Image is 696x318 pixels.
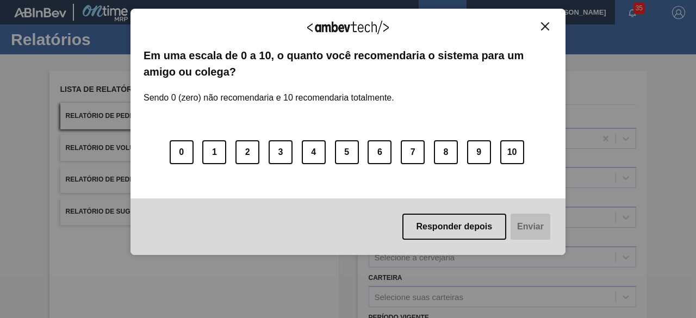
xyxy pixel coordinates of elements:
[541,22,549,30] img: Close
[402,214,507,240] button: Responder depois
[144,80,394,103] label: Sendo 0 (zero) não recomendaria e 10 recomendaria totalmente.
[202,140,226,164] button: 1
[401,140,425,164] button: 7
[302,140,326,164] button: 4
[335,140,359,164] button: 5
[170,140,194,164] button: 0
[235,140,259,164] button: 2
[434,140,458,164] button: 8
[538,22,552,31] button: Close
[144,47,552,80] label: Em uma escala de 0 a 10, o quanto você recomendaria o sistema para um amigo ou colega?
[467,140,491,164] button: 9
[307,21,389,34] img: Logo Ambevtech
[500,140,524,164] button: 10
[269,140,293,164] button: 3
[368,140,391,164] button: 6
